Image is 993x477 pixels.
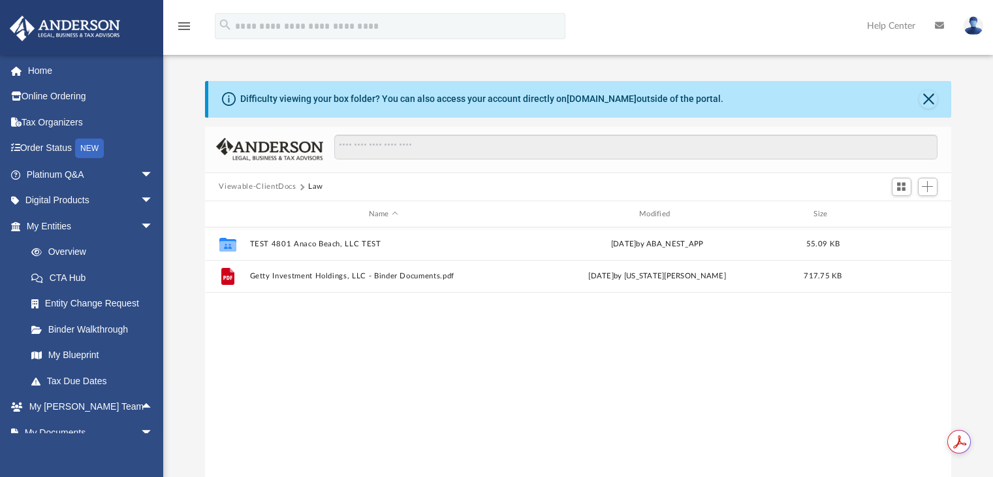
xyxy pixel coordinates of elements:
[218,18,232,32] i: search
[249,272,517,281] button: Getty Investment Holdings, LLC - Binder Documents.pdf
[9,84,173,110] a: Online Ordering
[806,240,839,248] span: 55.09 KB
[75,139,104,158] div: NEW
[918,178,938,196] button: Add
[523,208,791,220] div: Modified
[9,394,166,420] a: My [PERSON_NAME] Teamarrow_drop_up
[18,316,173,342] a: Binder Walkthrough
[219,181,296,193] button: Viewable-ClientDocs
[18,291,173,317] a: Entity Change Request
[523,238,791,250] div: [DATE] by ABA_NEST_APP
[6,16,124,41] img: Anderson Advisors Platinum Portal
[140,213,166,240] span: arrow_drop_down
[140,394,166,421] span: arrow_drop_up
[567,93,637,104] a: [DOMAIN_NAME]
[9,213,173,239] a: My Entitiesarrow_drop_down
[249,208,517,220] div: Name
[140,188,166,214] span: arrow_drop_down
[9,419,166,446] a: My Documentsarrow_drop_down
[308,181,323,193] button: Law
[176,18,192,34] i: menu
[210,208,243,220] div: id
[804,273,842,280] span: 717.75 KB
[18,368,173,394] a: Tax Due Dates
[249,240,517,248] button: TEST 4801 Anaco Beach, LLC TEST
[18,265,173,291] a: CTA Hub
[964,16,983,35] img: User Pic
[523,271,791,283] div: [DATE] by [US_STATE][PERSON_NAME]
[140,419,166,446] span: arrow_drop_down
[240,92,723,106] div: Difficulty viewing your box folder? You can also access your account directly on outside of the p...
[18,342,166,369] a: My Blueprint
[176,25,192,34] a: menu
[9,135,173,162] a: Order StatusNEW
[855,208,946,220] div: id
[796,208,849,220] div: Size
[919,90,938,108] button: Close
[18,239,173,265] a: Overview
[9,188,173,214] a: Digital Productsarrow_drop_down
[9,109,173,135] a: Tax Organizers
[9,161,173,188] a: Platinum Q&Aarrow_drop_down
[334,135,937,159] input: Search files and folders
[140,161,166,188] span: arrow_drop_down
[892,178,911,196] button: Switch to Grid View
[9,58,173,84] a: Home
